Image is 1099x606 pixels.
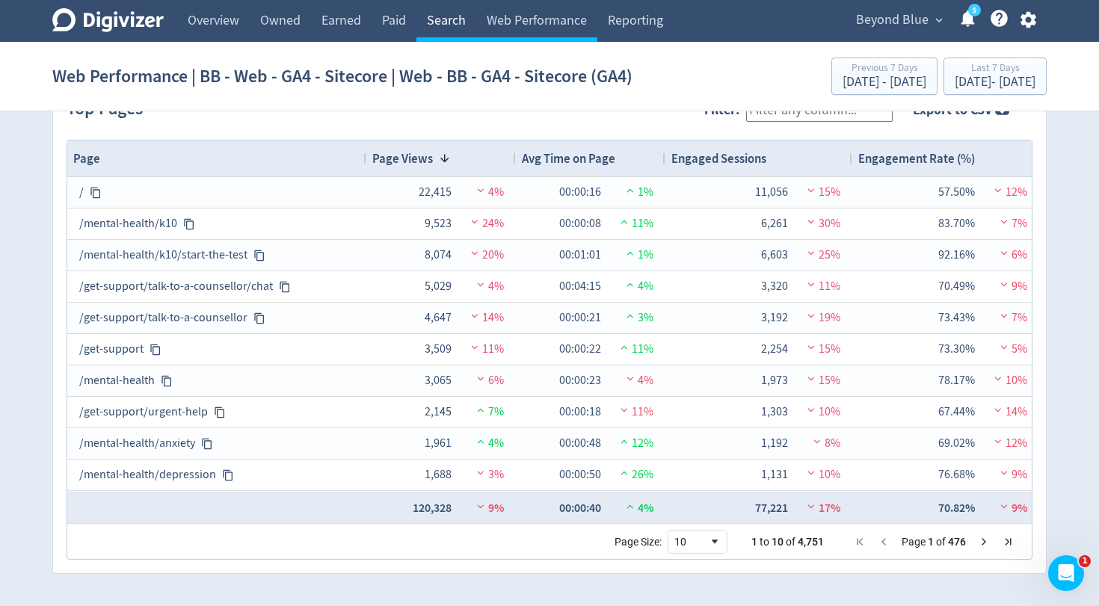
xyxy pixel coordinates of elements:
span: 1% [623,185,653,200]
div: 4,647 [414,303,452,333]
span: 10% [804,467,840,482]
span: 4% [623,279,653,294]
span: 6% [473,373,504,388]
div: 22,415 [414,178,452,207]
span: 11% [804,279,840,294]
div: 1,973 [751,366,788,395]
div: 00:00:21 [559,303,601,333]
img: negative-performance.svg [473,373,488,384]
div: 3,065 [414,366,452,395]
div: 77,221 [751,493,788,522]
div: 11,056 [751,178,788,207]
img: positive-performance.svg [617,467,632,478]
img: negative-performance.svg [467,310,482,321]
div: 00:00:22 [559,335,601,364]
span: 1 [751,536,757,548]
div: 2,254 [751,335,788,364]
span: 6% [997,247,1027,262]
span: 10% [991,373,1027,388]
img: negative-performance.svg [467,341,482,353]
span: 11% [617,216,653,231]
span: 15% [804,185,840,200]
span: 3% [623,310,653,325]
span: 1% [623,247,653,262]
h1: Web Performance | BB - Web - GA4 - Sitecore | Web - BB - GA4 - Sitecore (GA4) [52,52,632,100]
div: 57.50% [938,178,975,207]
span: to [760,536,769,548]
div: 1,961 [414,429,452,458]
div: 00:00:40 [559,493,601,522]
div: 78.17% [938,366,975,395]
img: negative-performance.svg [804,467,819,478]
span: 4% [473,436,504,451]
div: Last 7 Days [955,63,1035,75]
img: positive-performance.svg [623,501,638,512]
button: Last 7 Days[DATE]- [DATE] [943,58,1047,95]
div: 00:01:01 [559,241,601,270]
div: 6,603 [751,241,788,270]
img: negative-performance.svg [991,436,1006,447]
div: /mental-health/depression [79,460,354,489]
span: Engaged Sessions [671,150,766,167]
span: 7% [473,404,504,419]
span: Page Views [372,150,433,167]
span: 8% [810,436,840,451]
span: Avg Time on Page [522,150,615,167]
span: Page [902,536,926,548]
span: 12% [991,436,1027,451]
div: 5,029 [414,272,452,301]
span: 476 [948,536,966,548]
iframe: Intercom live chat [1048,555,1084,591]
img: positive-performance.svg [623,247,638,259]
span: 5% [997,341,1027,356]
img: negative-performance.svg [997,467,1012,478]
div: Previous Page [878,536,890,548]
img: negative-performance.svg [804,310,819,321]
img: negative-performance.svg [991,185,1006,196]
div: 00:00:23 [559,366,601,395]
div: 120,328 [413,493,452,522]
img: negative-performance.svg [617,404,632,415]
span: 14% [467,310,504,325]
img: negative-performance.svg [804,501,819,512]
div: 67.44% [938,398,975,427]
span: Page [73,150,100,167]
div: Next Page [978,536,990,548]
div: /get-support/urgent-help [79,398,354,427]
img: negative-performance.svg [804,216,819,227]
div: Page Size [668,530,727,554]
div: 10 [674,536,709,548]
button: Previous 7 Days[DATE] - [DATE] [831,58,938,95]
div: 6,261 [751,209,788,238]
div: 69.02% [938,429,975,458]
div: Previous 7 Days [843,63,926,75]
img: negative-performance.svg [997,279,1012,290]
span: 1 [1079,555,1091,567]
div: 00:00:50 [559,460,601,489]
div: 1,131 [751,460,788,489]
span: 10% [804,404,840,419]
span: of [786,536,795,548]
img: positive-performance.svg [473,436,488,447]
img: positive-performance.svg [617,341,632,353]
img: negative-performance.svg [804,185,819,196]
div: [DATE] - [DATE] [955,75,1035,89]
div: /get-support/talk-to-a-counsellor/chat [79,272,354,301]
span: 15% [804,341,840,356]
span: 9% [997,500,1027,516]
div: 9,523 [414,209,452,238]
div: 1,688 [414,460,452,489]
span: 9% [997,279,1027,294]
img: negative-performance.svg [804,404,819,415]
img: negative-performance.svg [997,341,1012,353]
span: 14% [991,404,1027,419]
div: [DATE] - [DATE] [843,75,926,89]
div: 1,303 [751,398,788,427]
span: 24% [467,216,504,231]
span: 11% [467,341,504,356]
span: 12% [991,185,1027,200]
span: 30% [804,216,840,231]
img: negative-performance.svg [991,373,1006,384]
div: 8,074 [414,241,452,270]
span: 12% [617,436,653,451]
